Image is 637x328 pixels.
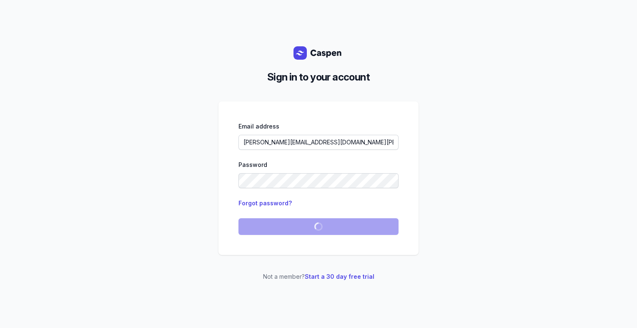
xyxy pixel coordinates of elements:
input: Enter your email address... [238,135,399,150]
h2: Sign in to your account [225,70,412,85]
a: Start a 30 day free trial [305,273,374,280]
p: Not a member? [218,272,419,282]
div: Email address [238,121,399,131]
a: Forgot password? [238,199,292,207]
div: Password [238,160,399,170]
